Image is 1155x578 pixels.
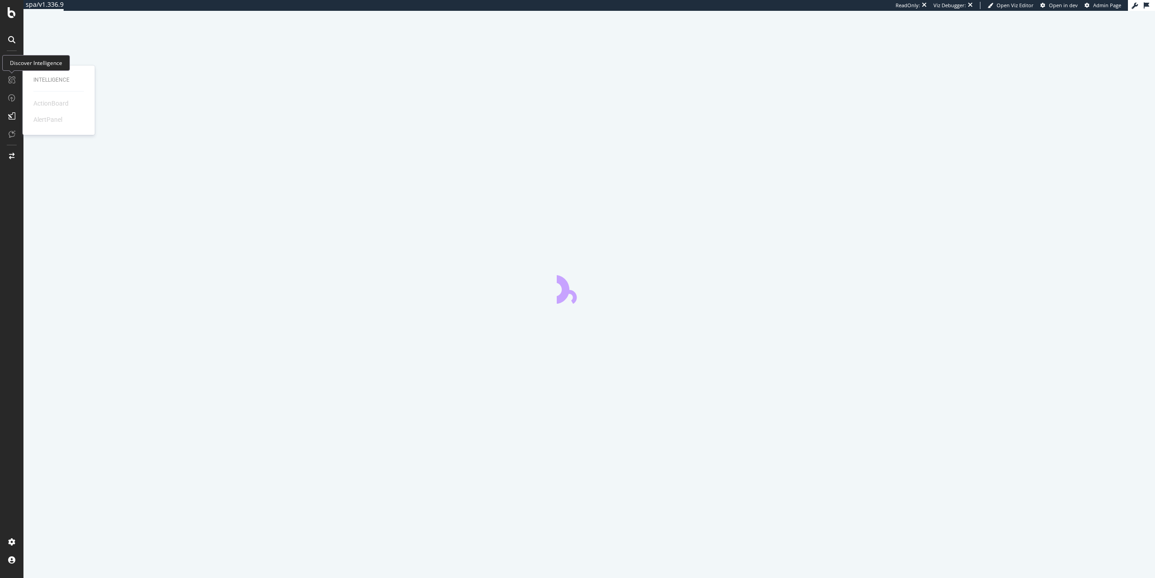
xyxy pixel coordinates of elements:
div: animation [557,271,622,304]
span: Admin Page [1093,2,1121,9]
div: ReadOnly: [896,2,920,9]
span: Open Viz Editor [997,2,1034,9]
div: Viz Debugger: [933,2,966,9]
a: Open Viz Editor [988,2,1034,9]
div: AlertPanel [33,115,62,124]
div: Intelligence [33,76,84,84]
a: Open in dev [1040,2,1078,9]
a: Admin Page [1085,2,1121,9]
div: Discover Intelligence [2,55,70,71]
span: Open in dev [1049,2,1078,9]
div: ActionBoard [33,99,69,108]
